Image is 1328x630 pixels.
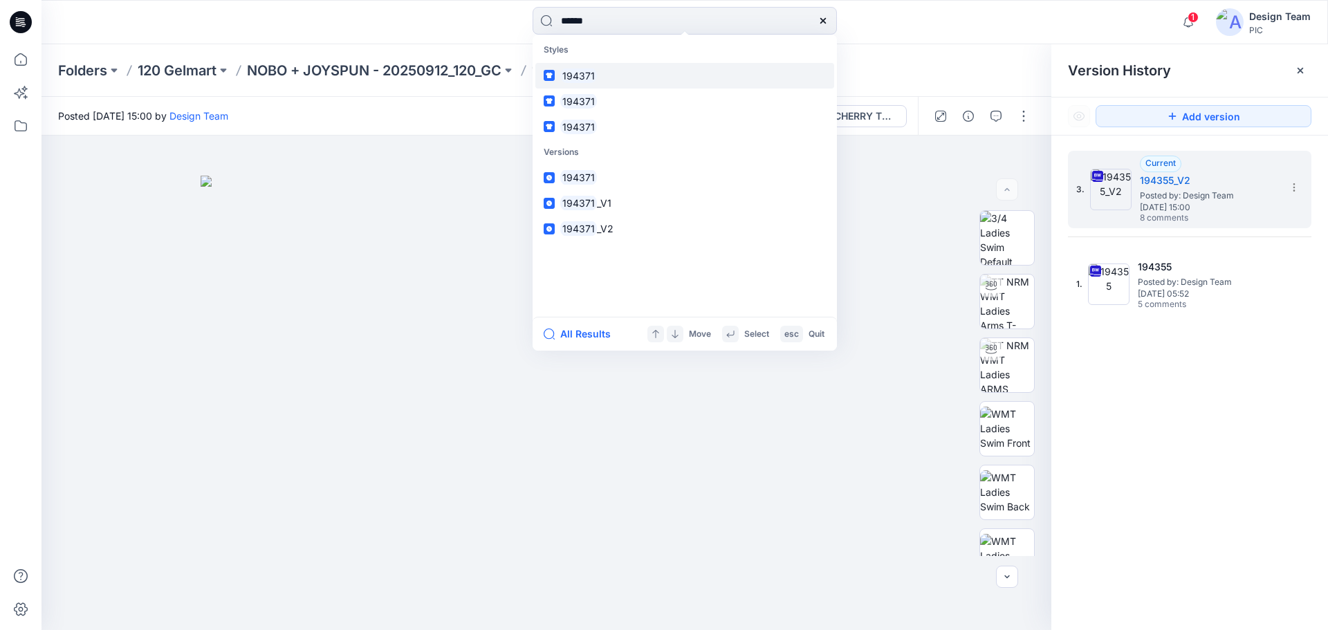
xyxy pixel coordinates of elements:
span: 5 comments [1138,299,1235,311]
a: 194371 [535,89,834,114]
p: Quit [809,327,824,342]
mark: 194371 [560,169,597,185]
a: Design Team [169,110,228,122]
span: Version History [1068,62,1171,79]
img: WMT Ladies Swim Front [980,407,1034,450]
img: WMT Ladies Swim Left [980,534,1034,577]
div: Design Team [1249,8,1311,25]
span: Current [1145,158,1176,168]
img: 3/4 Ladies Swim Default [980,211,1034,265]
span: 1. [1076,278,1082,290]
p: Select [744,327,769,342]
a: 194371 [535,63,834,89]
mark: 194371 [560,195,597,211]
a: NOBO + JOYSPUN - 20250912_120_GC [247,61,501,80]
span: 3. [1076,183,1085,196]
span: [DATE] 15:00 [1140,203,1278,212]
mark: 194371 [560,68,597,84]
div: CHERRY TOMATO [834,109,898,124]
a: 194371_V2 [535,216,834,241]
button: CHERRY TOMATO [810,105,907,127]
button: Add version [1096,105,1311,127]
mark: 194371 [560,221,597,237]
a: 194371 [535,165,834,190]
span: Posted [DATE] 15:00 by [58,109,228,123]
span: _V2 [597,223,614,234]
img: 194355 [1088,263,1129,305]
a: 194371_V1 [535,190,834,216]
button: Show Hidden Versions [1068,105,1090,127]
p: Versions [535,140,834,165]
p: Styles [535,37,834,63]
h5: 194355_V2 [1140,172,1278,189]
img: 194355_V2 [1090,169,1132,210]
span: 1 [1188,12,1199,23]
p: Move [689,327,711,342]
a: Folders [58,61,107,80]
h5: 194355 [1138,259,1276,275]
a: 120 Gelmart [138,61,216,80]
img: WMT Ladies Swim Back [980,470,1034,514]
button: All Results [544,326,620,342]
img: TT NRM WMT Ladies Arms T-POSE [980,275,1034,328]
img: avatar [1216,8,1244,36]
div: PIC [1249,25,1311,35]
button: Details [957,105,979,127]
p: 194355 [532,61,581,80]
mark: 194371 [560,119,597,135]
span: _V1 [597,197,611,209]
img: TT NRM WMT Ladies ARMS DOWN [980,338,1034,392]
a: 194371 [535,114,834,140]
button: Close [1295,65,1306,76]
span: Posted by: Design Team [1138,275,1276,289]
span: 8 comments [1140,213,1237,224]
span: [DATE] 05:52 [1138,289,1276,299]
span: Posted by: Design Team [1140,189,1278,203]
p: esc [784,327,799,342]
mark: 194371 [560,93,597,109]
